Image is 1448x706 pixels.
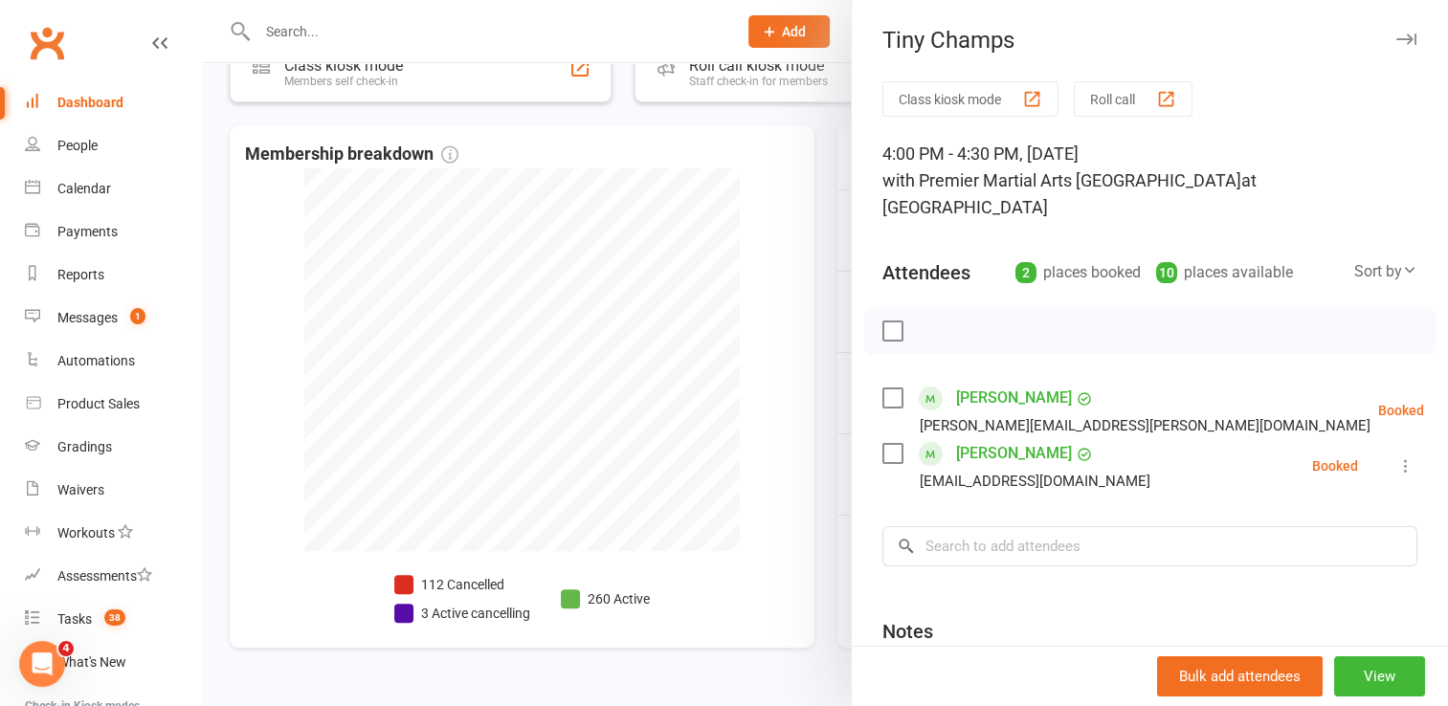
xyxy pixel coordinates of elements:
[956,438,1072,469] a: [PERSON_NAME]
[57,439,112,454] div: Gradings
[25,340,202,383] a: Automations
[882,259,970,286] div: Attendees
[1156,262,1177,283] div: 10
[104,609,125,626] span: 38
[852,27,1448,54] div: Tiny Champs
[57,138,98,153] div: People
[25,598,202,641] a: Tasks 38
[920,413,1370,438] div: [PERSON_NAME][EMAIL_ADDRESS][PERSON_NAME][DOMAIN_NAME]
[130,308,145,324] span: 1
[57,396,140,411] div: Product Sales
[57,310,118,325] div: Messages
[58,641,74,656] span: 4
[25,641,202,684] a: What's New
[57,181,111,196] div: Calendar
[23,19,71,67] a: Clubworx
[57,525,115,541] div: Workouts
[57,267,104,282] div: Reports
[25,210,202,254] a: Payments
[882,141,1417,221] div: 4:00 PM - 4:30 PM, [DATE]
[882,526,1417,566] input: Search to add attendees
[25,81,202,124] a: Dashboard
[25,469,202,512] a: Waivers
[25,124,202,167] a: People
[1156,259,1293,286] div: places available
[882,81,1058,117] button: Class kiosk mode
[956,383,1072,413] a: [PERSON_NAME]
[1354,259,1417,284] div: Sort by
[25,254,202,297] a: Reports
[1378,404,1424,417] div: Booked
[25,555,202,598] a: Assessments
[920,469,1150,494] div: [EMAIL_ADDRESS][DOMAIN_NAME]
[1157,656,1323,696] button: Bulk add attendees
[1015,259,1141,286] div: places booked
[25,383,202,426] a: Product Sales
[882,170,1241,190] span: with Premier Martial Arts [GEOGRAPHIC_DATA]
[57,95,123,110] div: Dashboard
[25,512,202,555] a: Workouts
[882,618,933,645] div: Notes
[25,426,202,469] a: Gradings
[1312,459,1358,473] div: Booked
[57,353,135,368] div: Automations
[1074,81,1192,117] button: Roll call
[57,482,104,497] div: Waivers
[57,224,118,239] div: Payments
[57,611,92,627] div: Tasks
[1015,262,1036,283] div: 2
[25,297,202,340] a: Messages 1
[57,654,126,670] div: What's New
[19,641,65,687] iframe: Intercom live chat
[57,568,152,584] div: Assessments
[25,167,202,210] a: Calendar
[1334,656,1425,696] button: View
